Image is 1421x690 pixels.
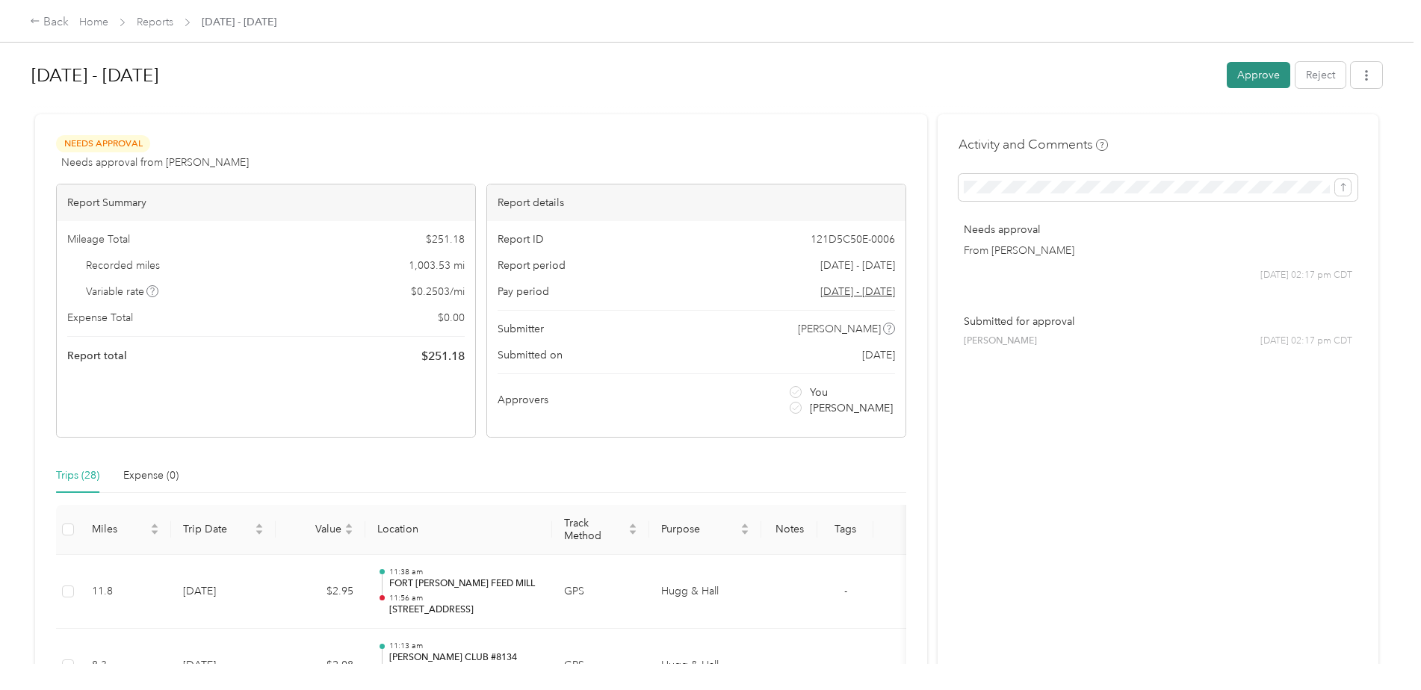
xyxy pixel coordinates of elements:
[964,243,1352,258] p: From [PERSON_NAME]
[255,528,264,537] span: caret-down
[1337,606,1421,690] iframe: Everlance-gr Chat Button Frame
[255,521,264,530] span: caret-up
[498,347,563,363] span: Submitted on
[862,347,895,363] span: [DATE]
[150,528,159,537] span: caret-down
[80,555,171,630] td: 11.8
[438,310,465,326] span: $ 0.00
[964,335,1037,348] span: [PERSON_NAME]
[389,651,540,665] p: [PERSON_NAME] CLUB #8134
[171,505,276,555] th: Trip Date
[86,258,160,273] span: Recorded miles
[80,505,171,555] th: Miles
[1295,62,1346,88] button: Reject
[56,135,150,152] span: Needs Approval
[409,258,465,273] span: 1,003.53 mi
[661,523,737,535] span: Purpose
[61,155,249,170] span: Needs approval from [PERSON_NAME]
[150,521,159,530] span: caret-up
[1260,269,1352,282] span: [DATE] 02:17 pm CDT
[552,505,649,555] th: Track Method
[389,593,540,603] p: 11:56 am
[92,523,147,535] span: Miles
[137,16,173,28] a: Reports
[810,385,828,400] span: You
[389,603,540,617] p: [STREET_ADDRESS]
[389,577,540,591] p: FORT [PERSON_NAME] FEED MILL
[56,467,99,484] div: Trips (28)
[798,321,881,337] span: [PERSON_NAME]
[171,555,276,630] td: [DATE]
[844,585,847,597] span: -
[1260,335,1352,348] span: [DATE] 02:17 pm CDT
[67,310,133,326] span: Expense Total
[276,555,365,630] td: $2.95
[389,641,540,651] p: 11:13 am
[344,528,353,537] span: caret-down
[344,521,353,530] span: caret-up
[411,284,465,299] span: $ 0.2503 / mi
[288,523,341,535] span: Value
[649,555,761,630] td: Hugg & Hall
[183,523,252,535] span: Trip Date
[628,528,637,537] span: caret-down
[86,284,159,299] span: Variable rate
[564,517,625,542] span: Track Method
[498,258,566,273] span: Report period
[389,567,540,577] p: 11:38 am
[498,321,544,337] span: Submitter
[30,13,69,31] div: Back
[487,184,905,221] div: Report details
[67,348,127,364] span: Report total
[810,400,893,416] span: [PERSON_NAME]
[740,528,749,537] span: caret-down
[365,505,552,555] th: Location
[498,284,549,299] span: Pay period
[276,505,365,555] th: Value
[844,659,847,671] span: -
[79,16,108,28] a: Home
[817,505,873,555] th: Tags
[761,505,817,555] th: Notes
[820,258,895,273] span: [DATE] - [DATE]
[552,555,649,630] td: GPS
[959,135,1108,154] h4: Activity and Comments
[498,231,544,247] span: Report ID
[57,184,475,221] div: Report Summary
[964,222,1352,237] p: Needs approval
[964,314,1352,329] p: Submitted for approval
[123,467,179,484] div: Expense (0)
[67,231,130,247] span: Mileage Total
[202,14,276,30] span: [DATE] - [DATE]
[421,347,465,365] span: $ 251.18
[628,521,637,530] span: caret-up
[1227,62,1290,88] button: Approve
[498,392,548,408] span: Approvers
[31,57,1216,93] h1: Aug 1 - 31, 2025
[811,231,895,247] span: 121D5C50E-0006
[426,231,465,247] span: $ 251.18
[820,284,895,299] span: Go to pay period
[649,505,761,555] th: Purpose
[740,521,749,530] span: caret-up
